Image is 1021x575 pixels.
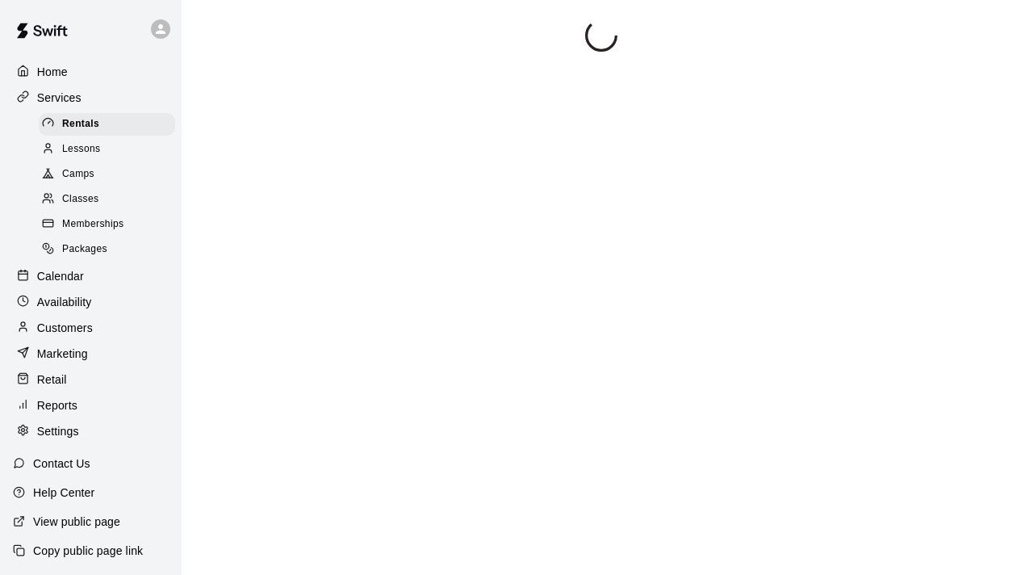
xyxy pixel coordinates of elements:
span: Lessons [62,141,101,157]
a: Marketing [13,342,169,366]
p: Home [37,64,68,80]
div: Classes [39,188,175,211]
div: Rentals [39,113,175,136]
span: Memberships [62,216,123,233]
p: Reports [37,397,77,413]
p: Marketing [37,346,88,362]
span: Rentals [62,116,99,132]
a: Lessons [39,136,182,162]
p: Copy public page link [33,543,143,559]
p: Settings [37,423,79,439]
span: Packages [62,241,107,258]
a: Memberships [39,212,182,237]
p: View public page [33,514,120,530]
a: Services [13,86,169,110]
p: Availability [37,294,92,310]
div: Lessons [39,138,175,161]
a: Camps [39,162,182,187]
span: Classes [62,191,98,208]
a: Availability [13,290,169,314]
p: Calendar [37,268,84,284]
a: Settings [13,419,169,443]
a: Classes [39,187,182,212]
a: Customers [13,316,169,340]
div: Memberships [39,213,175,236]
p: Customers [37,320,93,336]
p: Services [37,90,82,106]
p: Retail [37,371,67,388]
p: Help Center [33,485,94,501]
a: Rentals [39,111,182,136]
a: Packages [39,237,182,262]
a: Retail [13,367,169,392]
a: Reports [13,393,169,418]
p: Contact Us [33,455,90,472]
a: Calendar [13,264,169,288]
a: Home [13,60,169,84]
div: Packages [39,238,175,261]
div: Camps [39,163,175,186]
span: Camps [62,166,94,183]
